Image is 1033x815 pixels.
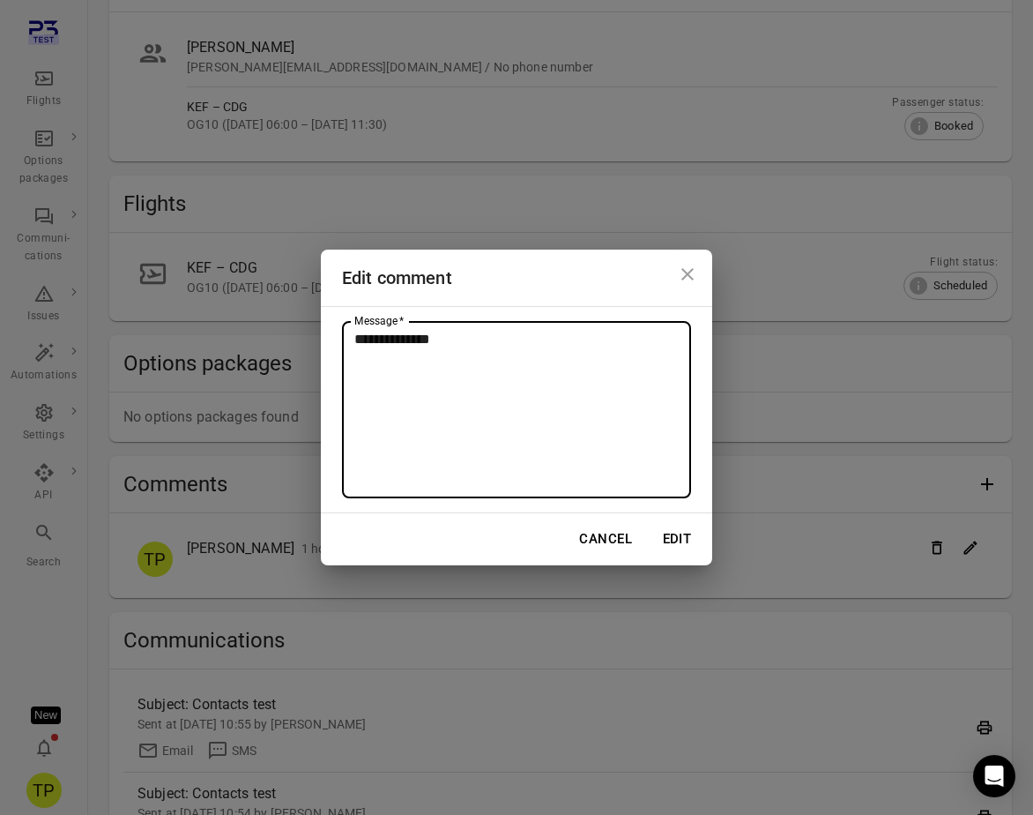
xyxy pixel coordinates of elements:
button: Edit [649,520,705,557]
button: Close dialog [670,257,705,292]
button: Cancel [569,520,642,557]
h2: Edit comment [321,250,712,306]
label: Message [354,313,405,328]
div: Open Intercom Messenger [973,755,1015,797]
